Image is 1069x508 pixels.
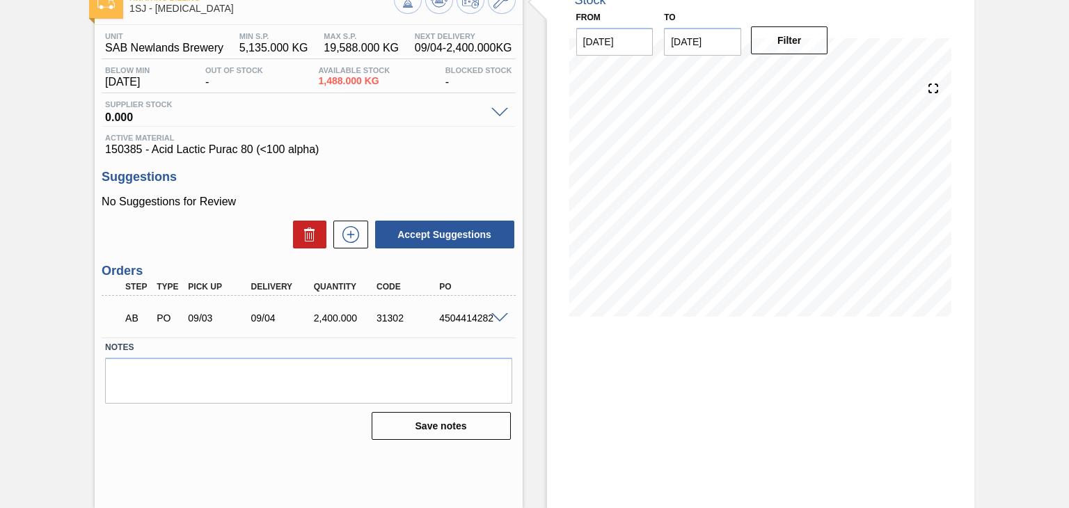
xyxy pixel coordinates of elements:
div: Type [153,282,184,292]
div: New suggestion [326,221,368,248]
span: Active Material [105,134,512,142]
label: From [576,13,601,22]
span: 1SJ - Lactic Acid [129,3,393,14]
p: AB [125,312,150,324]
span: MAX S.P. [324,32,399,40]
span: MIN S.P. [239,32,308,40]
h3: Orders [102,264,515,278]
span: 1,488.000 KG [318,76,390,86]
span: Below Min [105,66,150,74]
span: Available Stock [318,66,390,74]
input: mm/dd/yyyy [576,28,654,56]
button: Accept Suggestions [375,221,514,248]
span: 19,588.000 KG [324,42,399,54]
div: Awaiting Billing [122,303,153,333]
label: to [664,13,675,22]
div: PO [436,282,505,292]
label: Notes [105,338,512,358]
div: Delete Suggestions [286,221,326,248]
span: Blocked Stock [445,66,512,74]
input: mm/dd/yyyy [664,28,741,56]
p: No Suggestions for Review [102,196,515,208]
span: 150385 - Acid Lactic Purac 80 (<100 alpha) [105,143,512,156]
div: 2,400.000 [310,312,379,324]
div: Accept Suggestions [368,219,516,250]
div: - [202,66,267,88]
span: [DATE] [105,76,150,88]
span: 0.000 [105,109,484,122]
span: Out Of Stock [205,66,263,74]
div: Pick up [184,282,253,292]
div: Step [122,282,153,292]
div: Delivery [248,282,317,292]
div: Quantity [310,282,379,292]
div: 09/04/2025 [248,312,317,324]
span: Next Delivery [415,32,512,40]
div: Code [373,282,442,292]
div: - [442,66,516,88]
span: Unit [105,32,223,40]
div: 09/03/2025 [184,312,253,324]
span: Supplier Stock [105,100,484,109]
button: Save notes [372,412,511,440]
div: 31302 [373,312,442,324]
span: 5,135.000 KG [239,42,308,54]
span: 09/04 - 2,400.000 KG [415,42,512,54]
h3: Suggestions [102,170,515,184]
div: 4504414282 [436,312,505,324]
button: Filter [751,26,828,54]
div: Purchase order [153,312,184,324]
span: SAB Newlands Brewery [105,42,223,54]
